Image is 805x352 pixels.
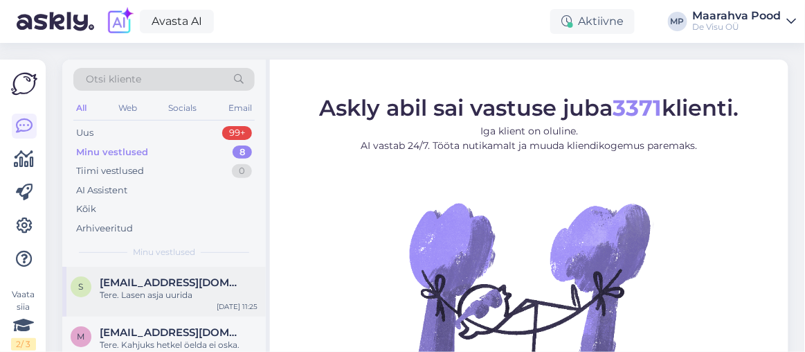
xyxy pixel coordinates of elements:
div: Web [116,99,140,117]
div: Uus [76,126,93,140]
div: Tere. Kahjuks hetkel öelda ei oska. [100,339,257,351]
div: 0 [232,164,252,178]
span: M [78,331,85,342]
div: Arhiveeritud [76,222,133,236]
div: Tere. Lasen asja uurida [100,289,257,301]
span: Minu vestlused [133,246,195,258]
div: MP [668,12,687,31]
div: All [73,99,89,117]
div: Email [226,99,255,117]
a: Avasta AI [140,10,214,33]
div: Aktiivne [550,9,635,34]
div: Vaata siia [11,288,36,351]
p: Iga klient on oluline. AI vastab 24/7. Tööta nutikamalt ja muuda kliendikogemus paremaks. [320,124,739,153]
div: Minu vestlused [76,146,148,159]
span: samblaehe@gmail.com [100,276,244,289]
span: Askly abil sai vastuse juba klienti. [320,94,739,121]
span: s [79,281,84,292]
img: Askly Logo [11,71,37,97]
div: Kõik [76,202,96,216]
span: Marianneloim999@gmail.com [100,326,244,339]
b: 3371 [613,94,662,121]
img: explore-ai [105,7,134,36]
div: 99+ [222,126,252,140]
div: AI Assistent [76,184,127,197]
div: Tiimi vestlused [76,164,144,178]
div: 8 [233,146,252,159]
div: Maarahva Pood [693,10,781,21]
div: [DATE] 11:25 [217,301,257,312]
div: 2 / 3 [11,338,36,351]
span: Otsi kliente [86,72,141,87]
div: De Visu OÜ [693,21,781,33]
a: Maarahva PoodDe Visu OÜ [693,10,797,33]
div: Socials [165,99,199,117]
